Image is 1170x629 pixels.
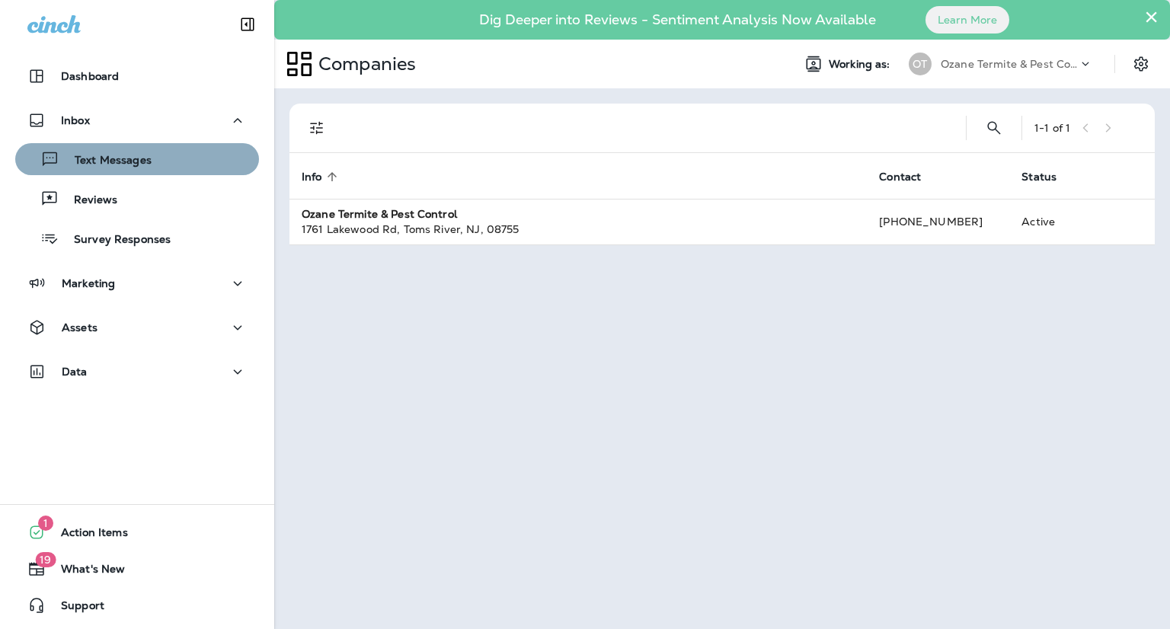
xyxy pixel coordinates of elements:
[867,199,1009,244] td: [PHONE_NUMBER]
[15,312,259,343] button: Assets
[302,113,332,143] button: Filters
[15,61,259,91] button: Dashboard
[46,526,128,544] span: Action Items
[435,18,920,22] p: Dig Deeper into Reviews - Sentiment Analysis Now Available
[35,552,56,567] span: 19
[1144,5,1159,29] button: Close
[15,517,259,548] button: 1Action Items
[46,563,125,581] span: What's New
[879,171,921,184] span: Contact
[61,70,119,82] p: Dashboard
[59,154,152,168] p: Text Messages
[302,171,322,184] span: Info
[979,113,1009,143] button: Search Companies
[1021,170,1076,184] span: Status
[925,6,1009,34] button: Learn More
[226,9,269,40] button: Collapse Sidebar
[15,183,259,215] button: Reviews
[62,366,88,378] p: Data
[1021,171,1057,184] span: Status
[15,590,259,621] button: Support
[302,222,855,237] div: 1761 Lakewood Rd , Toms River , NJ , 08755
[312,53,416,75] p: Companies
[62,321,97,334] p: Assets
[302,170,342,184] span: Info
[59,233,171,247] p: Survey Responses
[941,58,1078,70] p: Ozane Termite & Pest Control
[62,277,115,289] p: Marketing
[59,193,117,208] p: Reviews
[829,58,893,71] span: Working as:
[15,222,259,254] button: Survey Responses
[38,516,53,531] span: 1
[302,207,457,221] strong: Ozane Termite & Pest Control
[1127,50,1155,78] button: Settings
[15,554,259,584] button: 19What's New
[909,53,932,75] div: OT
[15,268,259,299] button: Marketing
[879,170,941,184] span: Contact
[1034,122,1070,134] div: 1 - 1 of 1
[15,143,259,175] button: Text Messages
[15,356,259,387] button: Data
[1009,199,1097,244] td: Active
[15,105,259,136] button: Inbox
[46,599,104,618] span: Support
[61,114,90,126] p: Inbox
